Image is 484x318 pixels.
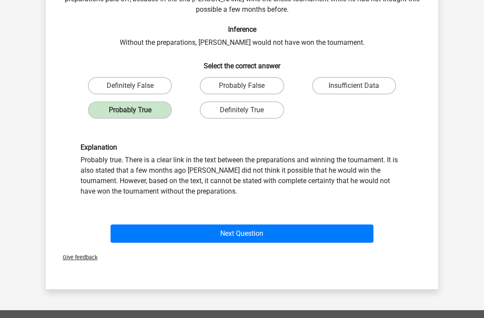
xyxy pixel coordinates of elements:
[81,144,403,152] h6: Explanation
[74,144,410,197] div: Probably true. There is a clear link in the text between the preparations and winning the tournam...
[88,77,172,95] label: Definitely False
[200,77,284,95] label: Probably False
[88,102,172,119] label: Probably True
[200,102,284,119] label: Definitely True
[111,225,374,243] button: Next Question
[312,77,396,95] label: Insufficient Data
[60,55,424,70] h6: Select the correct answer
[60,26,424,34] h6: Inference
[56,254,97,261] span: Give feedback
